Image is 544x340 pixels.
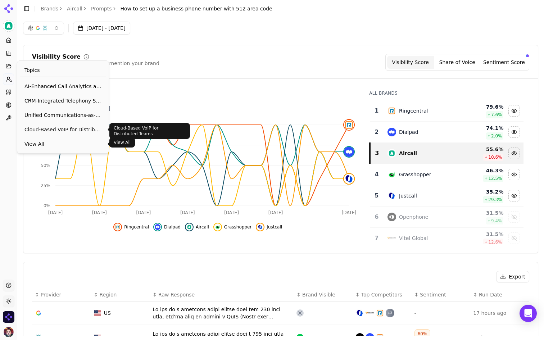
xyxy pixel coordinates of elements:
[399,213,428,221] div: Openphone
[491,112,502,118] span: 7.6 %
[386,309,394,317] div: + 2
[20,94,106,107] a: CRM-Integrated Telephony Solutions
[136,210,151,215] tspan: [DATE]
[257,224,263,230] img: justcall
[24,67,40,74] span: Topics
[114,125,186,137] p: Cloud-Based VoIP for Distributed Teams
[344,174,354,184] img: justcall
[464,146,504,153] div: 55.6 %
[399,128,418,136] div: Dialpad
[399,171,431,178] div: Grasshopper
[508,148,520,159] button: Hide aircall data
[196,224,209,230] span: Aircall
[373,149,380,158] div: 3
[294,288,353,302] th: Brand Visible
[508,232,520,244] button: Show vitel global data
[414,311,416,316] span: -
[464,124,504,132] div: 74.1 %
[488,197,502,203] span: 29.3 %
[373,191,380,200] div: 5
[153,223,181,231] button: Hide dialpad data
[491,218,502,224] span: 9.4 %
[399,107,428,114] div: Ringcentral
[164,224,181,230] span: Dialpad
[4,327,14,337] button: Open user button
[41,90,355,103] div: 55.6%
[370,228,523,249] tr: 7vitel globalVitel Global31.5%12.6%Show vitel global data
[185,223,209,231] button: Hide aircall data
[92,210,107,215] tspan: [DATE]
[20,137,106,150] a: View All
[94,291,147,298] div: ↕Region
[342,210,357,215] tspan: [DATE]
[41,183,50,188] tspan: 25%
[366,309,374,317] img: vitel global
[20,80,106,93] a: AI-Enhanced Call Analytics and Automation
[224,224,252,230] span: Grasshopper
[470,288,529,302] th: Run Date
[41,6,58,12] a: Brands
[41,163,50,168] tspan: 50%
[20,109,106,122] a: Unified Communications-as-a-Service (UCaaS)
[267,224,282,230] span: Justcall
[387,191,396,200] img: justcall
[35,291,88,298] div: ↕Provider
[224,210,239,215] tspan: [DATE]
[370,185,523,207] tr: 5justcallJustcall35.2%29.3%Hide justcall data
[155,224,160,230] img: dialpad
[99,291,117,298] span: Region
[464,231,504,238] div: 31.5 %
[414,291,468,298] div: ↕Sentiment
[296,291,350,298] div: ↕Brand Visible
[387,170,396,179] img: grasshopper
[508,211,520,223] button: Show openphone data
[24,97,101,104] span: CRM-Integrated Telephony Solutions
[464,209,504,217] div: 31.5 %
[387,149,396,158] img: aircall
[373,213,380,221] div: 6
[414,329,431,339] div: 60%
[121,5,272,12] span: How to set up a business phone number with 512 area code
[213,223,252,231] button: Hide grasshopper data
[41,5,272,12] nav: breadcrumb
[464,188,504,195] div: 35.2 %
[158,291,195,298] span: Raw Response
[180,210,195,215] tspan: [DATE]
[256,223,282,231] button: Hide justcall data
[94,310,101,316] img: US
[488,239,502,245] span: 12.6 %
[3,20,14,32] img: Aircall
[488,154,502,160] span: 10.6 %
[496,271,529,282] button: Export
[67,5,82,12] a: Aircall
[370,143,523,164] tr: 3aircallAircall55.6%10.6%Hide aircall data
[387,106,396,115] img: ringcentral
[473,309,526,317] div: 17 hours ago
[370,207,523,228] tr: 6openphoneOpenphone31.5%9.4%Show openphone data
[373,170,380,179] div: 4
[355,309,364,317] img: justcall
[376,309,384,317] img: ringcentral
[481,56,527,69] button: Sentiment Score
[113,223,149,231] button: Hide ringcentral data
[41,291,62,298] span: Provider
[473,291,526,298] div: ↕Run Date
[420,291,446,298] span: Sentiment
[387,234,396,242] img: vitel global
[268,210,283,215] tspan: [DATE]
[24,140,101,148] span: View All
[150,288,294,302] th: Raw Response
[24,112,101,119] span: Unified Communications-as-a-Service (UCaaS)
[370,122,523,143] tr: 2dialpadDialpad74.1%2.0%Hide dialpad data
[399,192,417,199] div: Justcall
[370,164,523,185] tr: 4grasshopperGrasshopper46.3%12.5%Hide grasshopper data
[355,291,409,298] div: ↕Top Competitors
[361,291,402,298] span: Top Competitors
[370,100,523,122] tr: 1ringcentralRingcentral79.6%7.6%Hide ringcentral data
[353,288,412,302] th: Top Competitors
[344,120,354,130] img: ringcentral
[373,106,380,115] div: 1
[373,128,380,136] div: 2
[369,90,523,96] div: All Brands
[491,133,502,139] span: 2.0 %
